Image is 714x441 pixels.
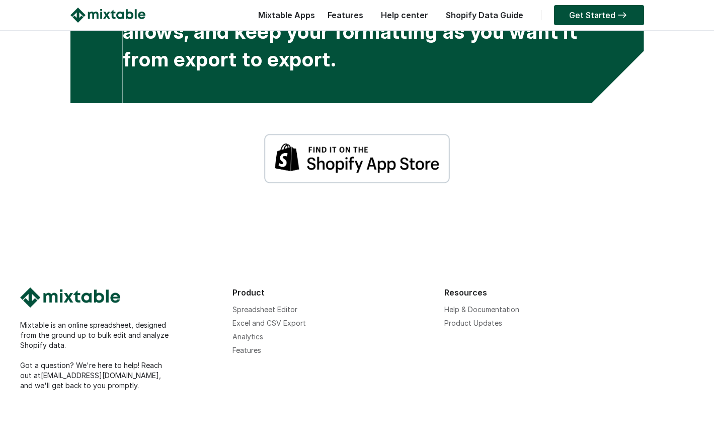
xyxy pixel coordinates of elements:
[232,305,297,314] a: Spreadsheet Editor
[376,10,433,20] a: Help center
[232,332,263,341] a: Analytics
[41,371,159,380] a: [EMAIL_ADDRESS][DOMAIN_NAME]
[20,320,222,391] div: Mixtable is an online spreadsheet, designed from the ground up to bulk edit and analyze Shopify d...
[232,319,306,327] a: Excel and CSV Export
[444,319,502,327] a: Product Updates
[20,287,120,308] img: Mixtable logo
[444,287,647,298] div: Resources
[554,5,644,25] a: Get Started
[253,8,315,28] div: Mixtable Apps
[615,12,629,18] img: arrow-right.svg
[264,133,450,184] img: shopify-app-store-badge-white.png
[70,8,145,23] img: Mixtable logo
[444,305,519,314] a: Help & Documentation
[232,346,261,354] a: Features
[232,287,435,298] div: Product
[323,10,368,20] a: Features
[441,10,528,20] a: Shopify Data Guide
